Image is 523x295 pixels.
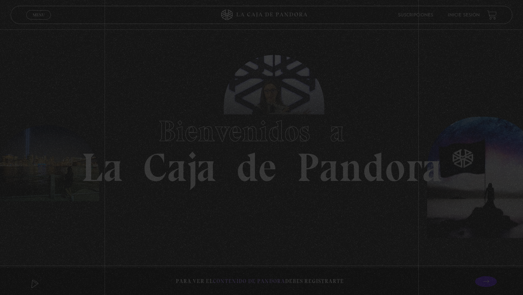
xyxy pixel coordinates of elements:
[176,276,344,286] p: Para ver el debes registrarte
[158,114,365,149] span: Bienvenidos a
[30,19,47,24] span: Cerrar
[487,10,497,20] a: View your shopping cart
[33,13,45,17] span: Menu
[213,278,285,284] span: contenido de Pandora
[398,13,433,17] a: Suscripciones
[81,108,442,187] h1: La Caja de Pandora
[448,13,480,17] a: Inicie sesión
